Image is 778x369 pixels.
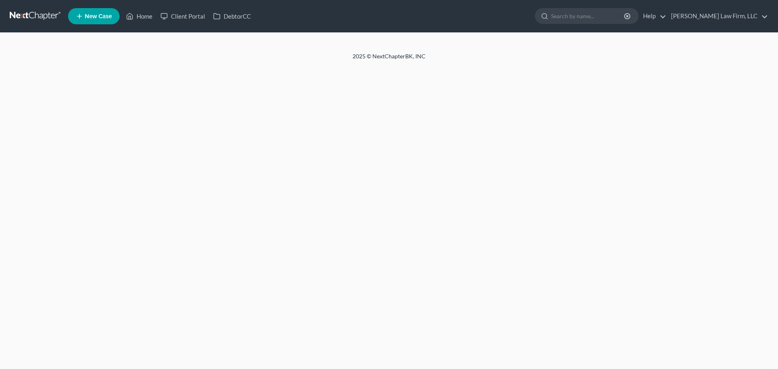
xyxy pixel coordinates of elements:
a: Home [122,9,156,23]
a: DebtorCC [209,9,255,23]
input: Search by name... [551,9,625,23]
div: 2025 © NextChapterBK, INC [158,52,620,67]
span: New Case [85,13,112,19]
a: Client Portal [156,9,209,23]
a: Help [639,9,666,23]
a: [PERSON_NAME] Law Firm, LLC [667,9,768,23]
